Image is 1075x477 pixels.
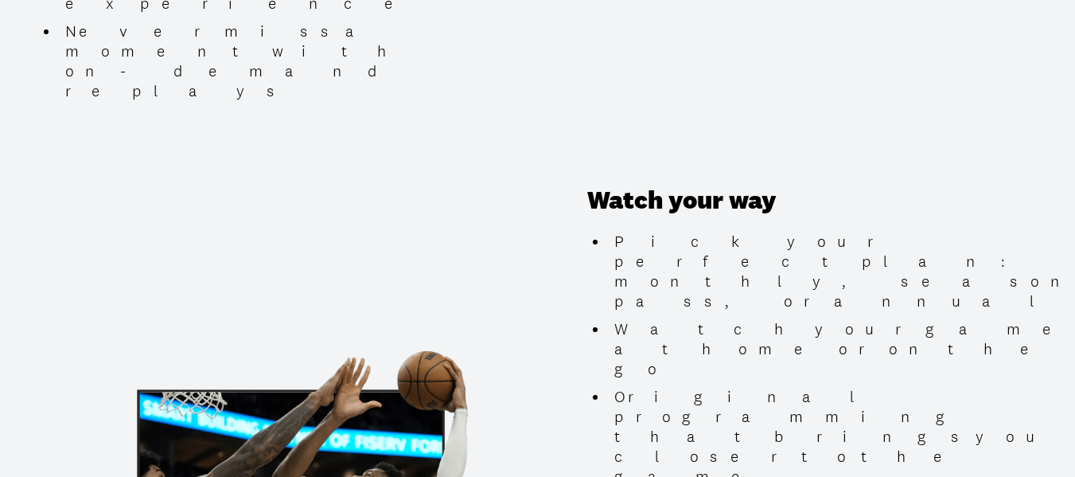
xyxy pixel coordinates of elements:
[59,22,488,101] li: Never miss a moment with on-demand replays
